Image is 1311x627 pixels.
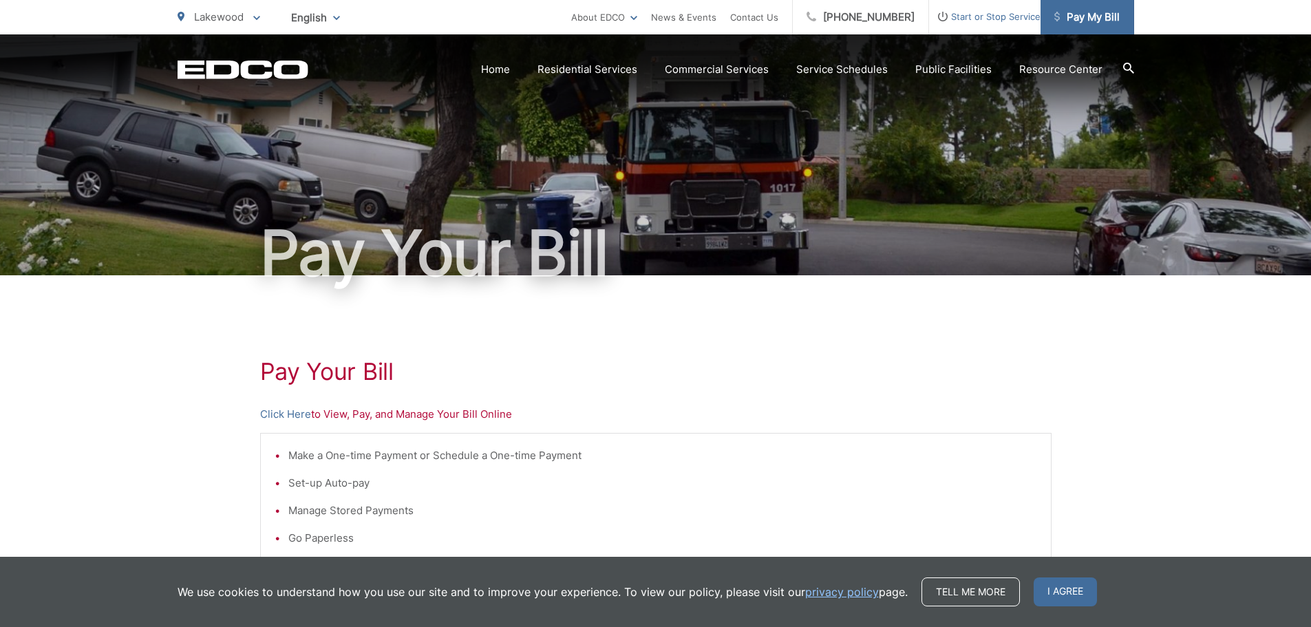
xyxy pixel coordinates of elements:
[796,61,888,78] a: Service Schedules
[651,9,716,25] a: News & Events
[178,60,308,79] a: EDCD logo. Return to the homepage.
[730,9,778,25] a: Contact Us
[260,406,1052,423] p: to View, Pay, and Manage Your Bill Online
[1054,9,1120,25] span: Pay My Bill
[260,406,311,423] a: Click Here
[537,61,637,78] a: Residential Services
[481,61,510,78] a: Home
[571,9,637,25] a: About EDCO
[281,6,350,30] span: English
[1019,61,1102,78] a: Resource Center
[288,475,1037,491] li: Set-up Auto-pay
[915,61,992,78] a: Public Facilities
[288,502,1037,519] li: Manage Stored Payments
[665,61,769,78] a: Commercial Services
[921,577,1020,606] a: Tell me more
[178,584,908,600] p: We use cookies to understand how you use our site and to improve your experience. To view our pol...
[288,530,1037,546] li: Go Paperless
[194,10,244,23] span: Lakewood
[805,584,879,600] a: privacy policy
[288,447,1037,464] li: Make a One-time Payment or Schedule a One-time Payment
[260,358,1052,385] h1: Pay Your Bill
[1034,577,1097,606] span: I agree
[178,219,1134,288] h1: Pay Your Bill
